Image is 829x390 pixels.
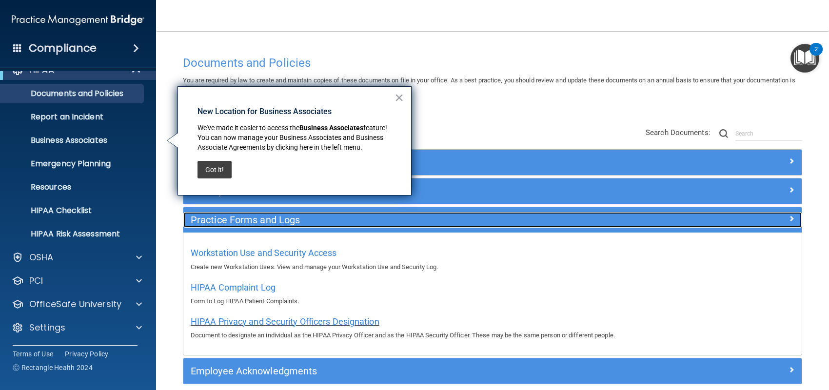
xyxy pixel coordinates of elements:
[6,182,139,192] p: Resources
[6,89,139,98] p: Documents and Policies
[191,157,640,168] h5: Policies
[12,10,144,30] img: PMB logo
[660,321,817,360] iframe: Drift Widget Chat Controller
[6,229,139,239] p: HIPAA Risk Assessment
[6,206,139,215] p: HIPAA Checklist
[191,261,794,273] p: Create new Workstation Uses. View and manage your Workstation Use and Security Log.
[395,90,404,105] button: Close
[719,129,728,138] img: ic-search.3b580494.png
[191,282,276,292] span: HIPAA Complaint Log
[191,316,379,327] span: HIPAA Privacy and Security Officers Designation
[191,186,640,196] h5: Privacy Documents
[191,330,794,341] p: Document to designate an individual as the HIPAA Privacy Officer and as the HIPAA Security Office...
[65,349,109,359] a: Privacy Policy
[29,252,54,263] p: OSHA
[6,159,139,169] p: Emergency Planning
[13,349,53,359] a: Terms of Use
[183,57,802,69] h4: Documents and Policies
[191,214,640,225] h5: Practice Forms and Logs
[191,295,794,307] p: Form to Log HIPAA Patient Complaints.
[197,124,389,151] span: feature! You can now manage your Business Associates and Business Associate Agreements by clickin...
[197,124,299,132] span: We've made it easier to access the
[183,77,795,96] span: You are required by law to create and maintain copies of these documents on file in your office. ...
[814,49,818,62] div: 2
[735,126,802,141] input: Search
[299,124,363,132] strong: Business Associates
[790,44,819,73] button: Open Resource Center, 2 new notifications
[191,366,640,376] h5: Employee Acknowledgments
[646,128,711,137] span: Search Documents:
[29,41,97,55] h4: Compliance
[29,298,121,310] p: OfficeSafe University
[29,322,65,333] p: Settings
[29,275,43,287] p: PCI
[197,106,394,117] p: New Location for Business Associates
[197,161,232,178] button: Got it!
[6,112,139,122] p: Report an Incident
[13,363,93,372] span: Ⓒ Rectangle Health 2024
[191,248,337,258] span: Workstation Use and Security Access
[6,136,139,145] p: Business Associates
